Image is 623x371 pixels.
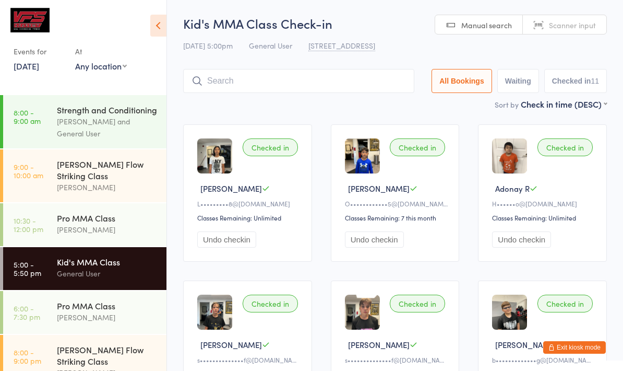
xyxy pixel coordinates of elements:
time: 6:00 - 7:30 pm [14,304,40,321]
span: Manual search [461,20,512,30]
div: [PERSON_NAME] [57,224,158,236]
div: s•••••••••••••• [345,355,449,364]
img: image1717451925.png [197,138,232,173]
div: Checked in [390,138,445,156]
div: [PERSON_NAME] and General User [57,115,158,140]
img: VFS Academy [10,8,50,32]
div: [PERSON_NAME] [57,311,158,323]
button: Waiting [497,69,539,93]
label: Sort by [495,99,519,110]
div: Checked in [537,295,593,312]
div: Check in time (DESC) [521,98,607,110]
div: L••••••••• [197,199,301,208]
div: Checked in [243,295,298,312]
span: Scanner input [549,20,596,30]
div: [PERSON_NAME] [57,181,158,193]
div: Classes Remaining: Unlimited [197,213,301,222]
button: Undo checkin [492,231,551,248]
button: Checked in11 [544,69,607,93]
button: All Bookings [432,69,492,93]
img: image1747865362.png [492,295,527,330]
div: Events for [14,43,65,60]
h2: Kid's MMA Class Check-in [183,15,607,32]
div: Classes Remaining: 7 this month [345,213,449,222]
div: Checked in [537,138,593,156]
span: [PERSON_NAME] [495,339,557,350]
input: Search [183,69,414,93]
div: Any location [75,60,127,72]
img: image1754607734.png [197,295,232,330]
div: [PERSON_NAME] Flow Striking Class [57,158,158,181]
div: Checked in [390,295,445,312]
img: image1717624798.png [345,138,380,173]
time: 8:00 - 9:00 pm [14,348,41,365]
span: [DATE] 5:00pm [183,40,233,51]
span: [PERSON_NAME] [200,339,262,350]
span: [PERSON_NAME] [348,183,410,194]
span: Adonay R [495,183,530,194]
div: H•••••• [492,199,596,208]
img: image1673650226.png [492,138,527,173]
div: Classes Remaining: Unlimited [492,213,596,222]
time: 10:30 - 12:00 pm [14,216,43,233]
time: 5:00 - 5:50 pm [14,260,41,277]
time: 8:00 - 9:00 am [14,108,41,125]
div: s•••••••••••••• [197,355,301,364]
span: [PERSON_NAME] [348,339,410,350]
a: [DATE] [14,60,39,72]
img: image1754607714.png [345,295,380,330]
div: Kid's MMA Class [57,256,158,268]
div: [PERSON_NAME] Flow Striking Class [57,344,158,367]
div: Checked in [243,138,298,156]
div: b••••••••••••• [492,355,596,364]
div: Pro MMA Class [57,300,158,311]
button: Undo checkin [345,231,404,248]
button: Exit kiosk mode [543,341,606,354]
div: General User [57,268,158,280]
a: 9:00 -10:00 am[PERSON_NAME] Flow Striking Class[PERSON_NAME] [3,149,166,202]
span: General User [249,40,292,51]
a: 6:00 -7:30 pmPro MMA Class[PERSON_NAME] [3,291,166,334]
div: Strength and Conditioning [57,104,158,115]
a: 10:30 -12:00 pmPro MMA Class[PERSON_NAME] [3,203,166,246]
time: 9:00 - 10:00 am [14,163,43,179]
div: Pro MMA Class [57,212,158,224]
div: O•••••••••••• [345,199,449,208]
a: 8:00 -9:00 amStrength and Conditioning[PERSON_NAME] and General User [3,95,166,148]
a: 5:00 -5:50 pmKid's MMA ClassGeneral User [3,247,166,290]
div: 11 [591,77,599,85]
div: At [75,43,127,60]
span: [PERSON_NAME] [200,183,262,194]
button: Undo checkin [197,231,256,248]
